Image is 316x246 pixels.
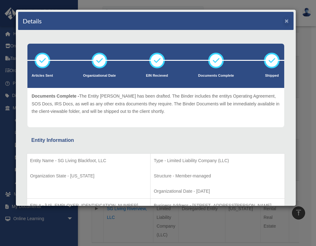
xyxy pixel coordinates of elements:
p: EIN # - [US_EMPLOYER_IDENTIFICATION_NUMBER] [30,202,147,210]
p: EIN Recieved [146,73,168,79]
p: Organizational Date - [DATE] [154,187,281,195]
div: Entity Information [31,136,280,145]
p: Business Address - [STREET_ADDRESS][PERSON_NAME] [154,202,281,210]
p: Entity Name - SG Living Blackfoot, LLC [30,157,147,165]
p: Type - Limited Liability Company (LLC) [154,157,281,165]
p: Documents Complete [198,73,234,79]
p: Shipped [264,73,280,79]
p: The Entity [PERSON_NAME] has been drafted. The Binder includes the entitys Operating Agreement, S... [32,92,280,115]
span: Documents Complete - [32,94,79,99]
p: Organization State - [US_STATE] [30,172,147,180]
p: Structure - Member-managed [154,172,281,180]
h4: Details [23,17,42,25]
button: × [285,17,289,24]
p: Articles Sent [32,73,53,79]
p: Organizational Date [83,73,116,79]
